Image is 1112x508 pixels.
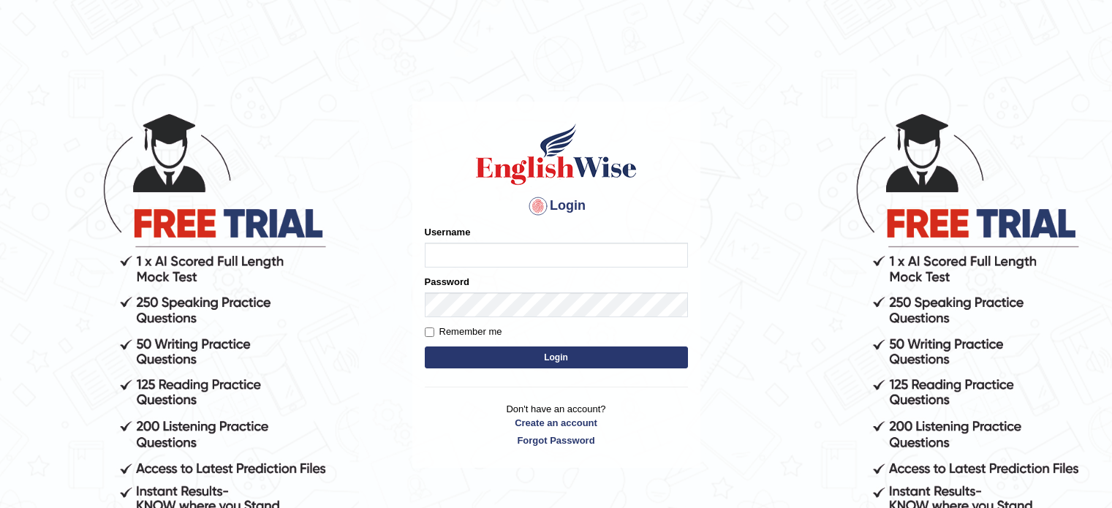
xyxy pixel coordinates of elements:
img: Logo of English Wise sign in for intelligent practice with AI [473,121,640,187]
label: Password [425,275,469,289]
a: Forgot Password [425,433,688,447]
h4: Login [425,194,688,218]
label: Username [425,225,471,239]
p: Don't have an account? [425,402,688,447]
button: Login [425,346,688,368]
input: Remember me [425,327,434,337]
a: Create an account [425,416,688,430]
label: Remember me [425,325,502,339]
